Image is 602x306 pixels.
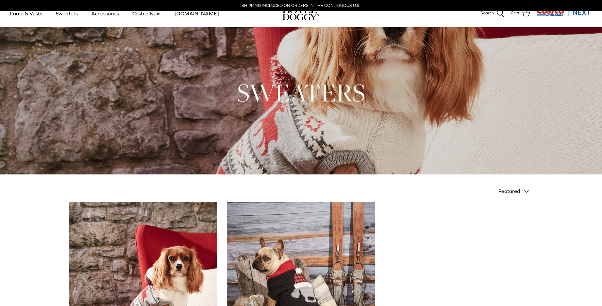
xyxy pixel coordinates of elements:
a: Accessories [85,2,125,25]
span: Search [480,10,494,17]
span: Featured [498,188,520,194]
img: Costco Next [537,8,592,16]
a: [DOMAIN_NAME] [169,2,225,25]
a: Search [480,9,504,18]
a: Cart [511,9,530,18]
a: Costco Next [126,2,167,25]
img: hoteldoggycom [283,7,319,20]
a: Visit Costco Next [537,12,592,17]
a: Coats & Vests [4,2,48,25]
a: hoteldoggy.com hoteldoggycom [283,7,319,20]
h1: SWEATERS [69,77,533,109]
span: Cart [511,10,520,17]
button: Featured [498,184,533,199]
a: Sweaters [50,2,84,25]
